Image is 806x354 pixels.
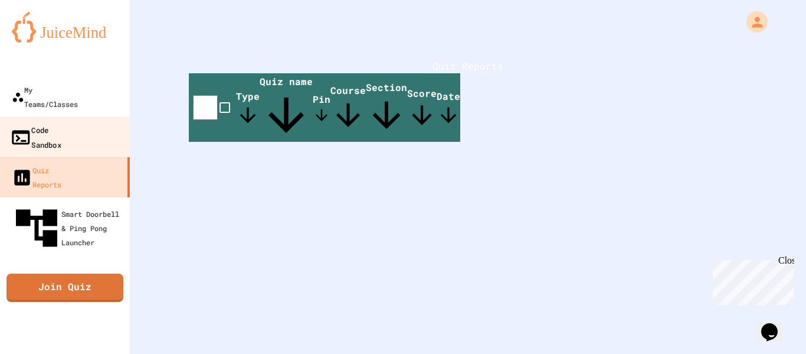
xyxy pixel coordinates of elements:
[708,255,794,306] iframe: chat widget
[6,274,123,302] a: Join Quiz
[260,75,313,142] span: Quiz name
[734,8,771,35] div: My Account
[5,5,81,75] div: Chat with us now!Close
[12,83,78,111] div: My Teams/Classes
[193,95,218,120] input: select all desserts
[330,84,366,133] span: Course
[10,122,61,151] div: Code Sandbox
[756,307,794,342] iframe: chat widget
[313,93,330,124] span: Pin
[12,203,125,253] div: Smart Doorbell & Ping Pong Launcher
[437,90,460,127] span: Date
[366,81,407,136] span: Section
[407,87,437,130] span: Score
[189,59,747,73] h1: Quiz Reports
[236,90,260,127] span: Type
[12,12,118,43] img: logo-orange.svg
[12,163,61,191] div: Quiz Reports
